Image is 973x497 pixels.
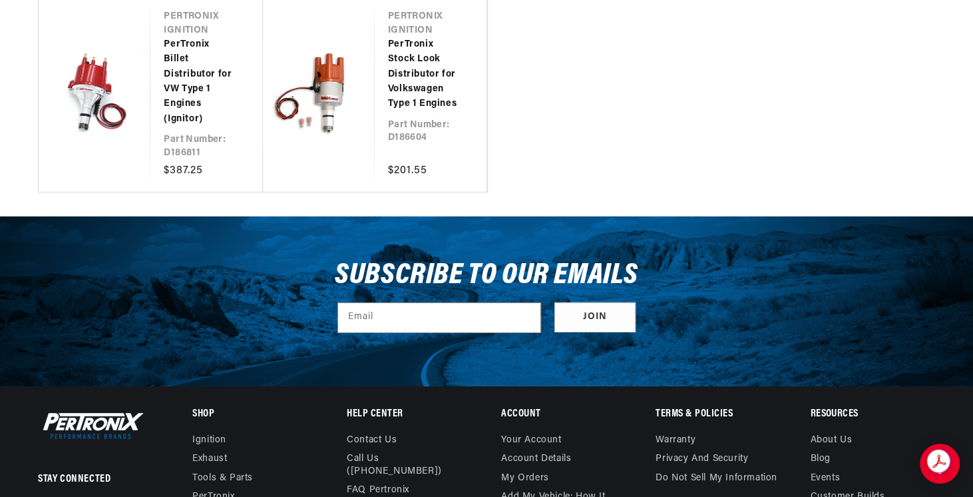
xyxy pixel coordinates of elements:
[347,434,397,450] a: Contact us
[192,469,253,488] a: Tools & Parts
[501,469,548,488] a: My orders
[656,434,695,450] a: Warranty
[38,472,149,486] p: Stay Connected
[388,37,460,112] a: PerTronix Stock Look Distributor for Volkswagen Type 1 Engines
[335,263,638,288] h3: Subscribe to our emails
[501,450,571,468] a: Account details
[192,434,226,450] a: Ignition
[810,450,830,468] a: Blog
[810,434,852,450] a: About Us
[656,450,748,468] a: Privacy and Security
[338,303,540,332] input: Email
[192,450,227,468] a: Exhaust
[554,302,636,332] button: Subscribe
[656,469,777,488] a: Do not sell my information
[501,434,561,450] a: Your account
[810,469,840,488] a: Events
[38,410,144,442] img: Pertronix
[347,450,461,480] a: Call Us ([PHONE_NUMBER])
[164,37,236,127] a: PerTronix Billet Distributor for VW Type 1 Engines (Ignitor)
